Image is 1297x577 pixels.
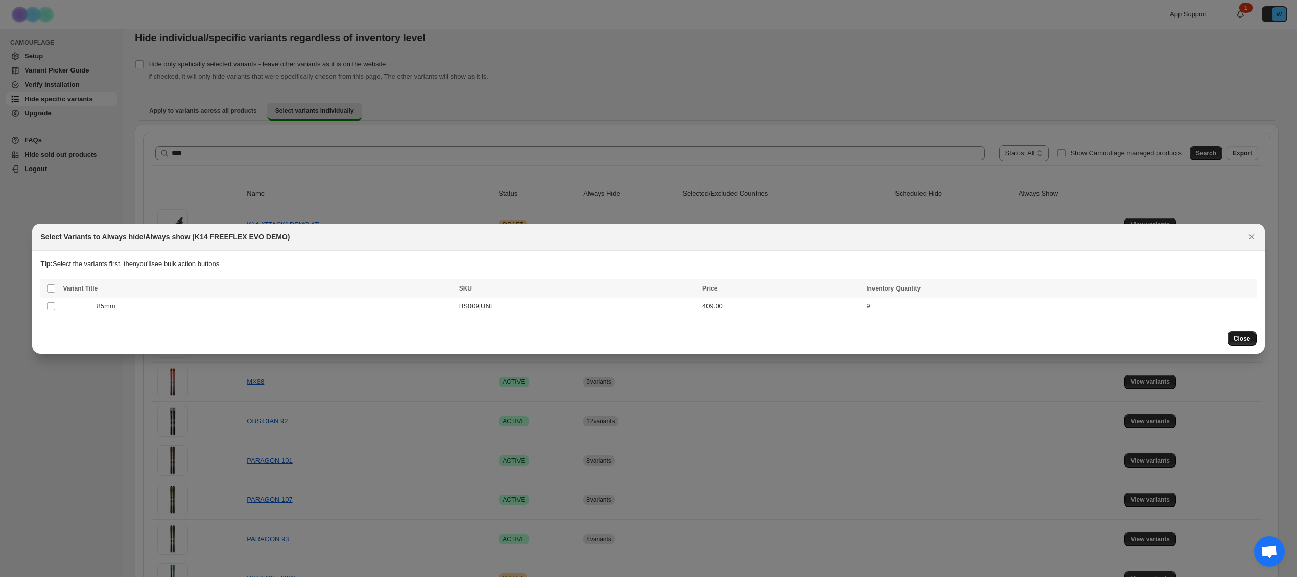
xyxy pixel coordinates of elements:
[459,285,472,292] span: SKU
[699,298,863,315] td: 409.00
[97,301,121,311] span: 85mm
[40,259,1256,269] p: Select the variants first, then you'll see bulk action buttons
[63,285,98,292] span: Variant Title
[1254,536,1285,567] div: Open chat
[863,298,1256,315] td: 9
[40,232,290,242] h2: Select Variants to Always hide/Always show (K14 FREEFLEX EVO DEMO)
[1244,230,1259,244] button: Close
[1234,334,1251,343] span: Close
[702,285,717,292] span: Price
[40,260,53,268] strong: Tip:
[1228,331,1257,346] button: Close
[866,285,921,292] span: Inventory Quantity
[456,298,699,315] td: BS009|UNI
